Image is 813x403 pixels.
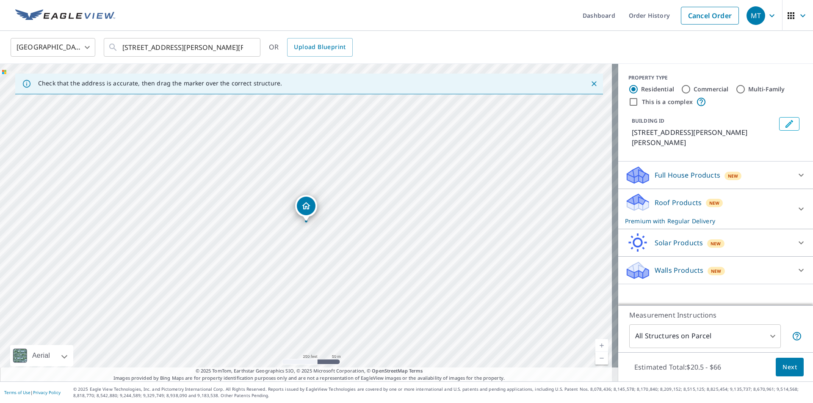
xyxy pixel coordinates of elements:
[628,74,803,82] div: PROPERTY TYPE
[711,268,722,274] span: New
[196,367,423,375] span: © 2025 TomTom, Earthstar Geographics SIO, © 2025 Microsoft Corporation, ©
[747,6,765,25] div: MT
[122,36,243,59] input: Search by address or latitude-longitude
[625,260,806,280] div: Walls ProductsNew
[629,324,781,348] div: All Structures on Parcel
[655,238,703,248] p: Solar Products
[655,265,703,275] p: Walls Products
[4,390,61,395] p: |
[294,42,346,52] span: Upload Blueprint
[269,38,353,57] div: OR
[4,389,30,395] a: Terms of Use
[625,192,806,225] div: Roof ProductsNewPremium with Regular Delivery
[287,38,352,57] a: Upload Blueprint
[655,170,720,180] p: Full House Products
[15,9,115,22] img: EV Logo
[595,352,608,365] a: Current Level 17, Zoom Out
[642,98,693,106] label: This is a complex
[628,358,728,376] p: Estimated Total: $20.5 - $66
[632,127,776,148] p: [STREET_ADDRESS][PERSON_NAME][PERSON_NAME]
[694,85,729,93] label: Commercial
[776,358,804,377] button: Next
[38,80,282,87] p: Check that the address is accurate, then drag the marker over the correct structure.
[641,85,674,93] label: Residential
[295,195,317,221] div: Dropped pin, building 1, Residential property, 8326 Marye Rd Partlow, VA 22534
[709,200,720,206] span: New
[30,345,53,366] div: Aerial
[625,217,791,225] p: Premium with Regular Delivery
[33,389,61,395] a: Privacy Policy
[589,78,600,89] button: Close
[681,7,739,25] a: Cancel Order
[409,367,423,374] a: Terms
[728,173,738,179] span: New
[11,36,95,59] div: [GEOGRAPHIC_DATA]
[372,367,407,374] a: OpenStreetMap
[779,117,799,131] button: Edit building 1
[595,339,608,352] a: Current Level 17, Zoom In
[629,310,802,320] p: Measurement Instructions
[711,240,721,247] span: New
[748,85,785,93] label: Multi-Family
[783,362,797,373] span: Next
[73,386,809,399] p: © 2025 Eagle View Technologies, Inc. and Pictometry International Corp. All Rights Reserved. Repo...
[625,233,806,253] div: Solar ProductsNew
[655,197,702,208] p: Roof Products
[625,165,806,185] div: Full House ProductsNew
[10,345,73,366] div: Aerial
[632,117,664,124] p: BUILDING ID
